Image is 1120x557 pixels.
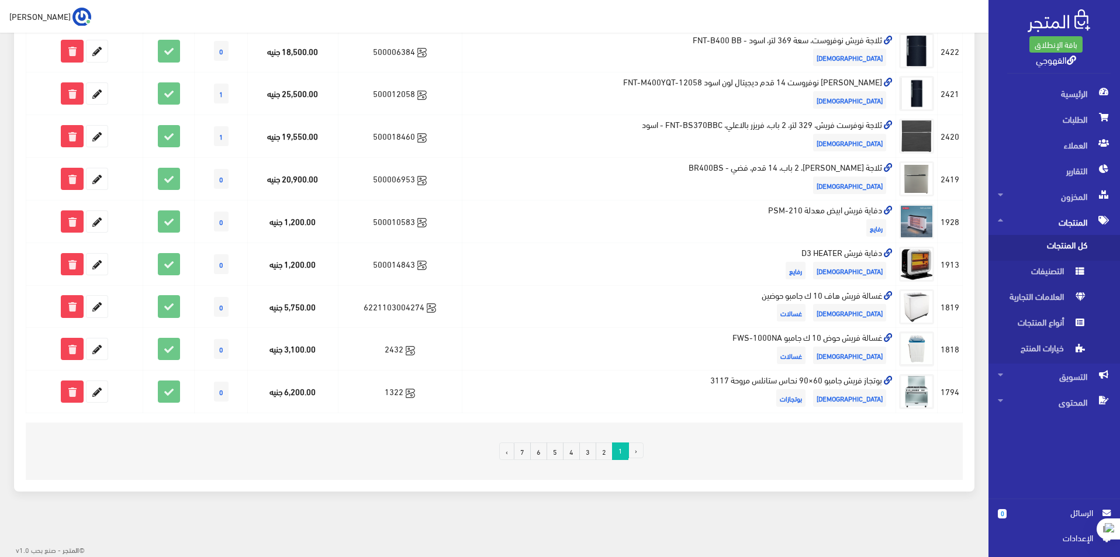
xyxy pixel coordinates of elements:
td: دفاية فريش D3 HEATER [462,243,896,285]
span: رفايع [786,262,806,279]
span: - صنع بحب v1.0 [16,543,61,556]
td: 500006384 [338,30,462,72]
span: 1 [214,84,229,103]
td: 1,200.00 جنيه [248,243,338,285]
a: التصنيفات [988,261,1120,286]
span: [DEMOGRAPHIC_DATA] [813,347,886,364]
span: 0 [214,297,229,317]
td: غسالة فريش هاف 10 ك جامبو حوضين [462,285,896,328]
a: 7 [514,442,531,460]
span: المنتجات [998,209,1111,235]
td: 500010583 [338,200,462,243]
span: الطلبات [998,106,1111,132]
td: 1818 [938,328,963,371]
td: [PERSON_NAME] نوفروست 14 قدم ديجيتال لون اسود FNT-M400YQT-12058 [462,72,896,115]
td: 2419 [938,158,963,200]
span: [DEMOGRAPHIC_DATA] [813,389,886,407]
span: 1 [612,442,629,458]
span: 0 [214,212,229,231]
a: التقارير [988,158,1120,184]
img: dfay-frysh.jpg [899,204,934,239]
a: العملاء [988,132,1120,158]
span: [DEMOGRAPHIC_DATA] [813,134,886,151]
td: 1928 [938,200,963,243]
img: thlag-nofrst-frysh-329-ltr-2-bab-fryzr-balaaaly-fnt-bs370bbc-asod.png [899,119,934,154]
a: كل المنتجات [988,235,1120,261]
td: ثلاجة [PERSON_NAME]، 2 باب، 14 قدم، فضي - BR400BS [462,158,896,200]
td: 5,750.00 جنيه [248,285,338,328]
span: [DEMOGRAPHIC_DATA] [813,91,886,109]
a: التالي » [499,442,514,460]
td: 1913 [938,243,963,285]
svg: Synced with Zoho Books [417,176,427,185]
td: 1322 [338,371,462,413]
a: المخزون [988,184,1120,209]
img: botgaz-frysh-gambo-6090-nhas-stanls-mroh-3117.jpg [899,374,934,409]
img: dfay-frysh-d3-heater.jpg [899,247,934,282]
td: 3,100.00 جنيه [248,328,338,371]
td: دفاية فريش ابيض معدلة PSM-210 [462,200,896,243]
span: أنواع المنتجات [998,312,1087,338]
a: 4 [563,442,580,460]
svg: Synced with Zoho Books [417,261,427,270]
span: 0 [214,339,229,359]
svg: Synced with Zoho Books [417,218,427,227]
a: أنواع المنتجات [988,312,1120,338]
span: كل المنتجات [998,235,1087,261]
img: . [1028,9,1090,32]
img: ... [72,8,91,26]
td: 500012058 [338,72,462,115]
span: 0 [214,169,229,189]
a: باقة الإنطلاق [1029,36,1083,53]
span: 0 [998,509,1007,518]
a: القهوجي [1036,51,1076,68]
td: 1,200.00 جنيه [248,200,338,243]
div: © [5,542,85,557]
span: [DEMOGRAPHIC_DATA] [813,304,886,321]
a: الطلبات [988,106,1120,132]
span: 0 [214,41,229,61]
span: المخزون [998,184,1111,209]
a: خيارات المنتج [988,338,1120,364]
td: 6,200.00 جنيه [248,371,338,413]
td: 2421 [938,72,963,115]
img: thlag-frysh-nofrost-saa-369-ltr-asod-fnt-b400-bb.png [899,33,934,68]
td: 20,900.00 جنيه [248,158,338,200]
img: ghsal-frysh-hod-10-k-gambo-2004-fws-1000ne.png [899,331,934,366]
svg: Synced with Zoho Books [427,303,436,313]
td: 6221103004274 [338,285,462,328]
span: غسالات [777,347,806,364]
a: 0 الرسائل [998,506,1111,531]
td: 500006953 [338,158,462,200]
td: غسالة فريش حوض 10 ك جامبو FWS-1000NA [462,328,896,371]
img: frysh-thlag-nofrost-14-kdm-dygytal-lon-asod-fnt-m400yqt-12058.png [899,76,934,111]
span: العملاء [998,132,1111,158]
svg: Synced with Zoho Books [417,133,427,143]
svg: Synced with Zoho Books [417,91,427,100]
span: اﻹعدادات [1007,531,1093,544]
img: ghsal-frysh-haf-10-k-brofshnal-7494.jpg [899,289,934,324]
span: 0 [214,382,229,402]
a: الرئيسية [988,81,1120,106]
a: المنتجات [988,209,1120,235]
span: 0 [214,254,229,274]
td: 500014843 [338,243,462,285]
td: 2432 [338,328,462,371]
a: 3 [579,442,596,460]
a: ... [PERSON_NAME] [9,7,91,26]
svg: Synced with Zoho Books [406,389,415,398]
td: 2422 [938,30,963,72]
span: غسالات [777,304,806,321]
span: [DEMOGRAPHIC_DATA] [813,177,886,194]
svg: Synced with Zoho Books [406,346,415,355]
td: 500018460 [338,115,462,158]
a: العلامات التجارية [988,286,1120,312]
span: خيارات المنتج [998,338,1087,364]
span: العلامات التجارية [998,286,1087,312]
td: 1819 [938,285,963,328]
td: بوتجاز فريش جامبو 60×90 نحاس ستانلس مروحة 3117 [462,371,896,413]
span: بوتجازات [776,389,806,407]
span: التسويق [998,364,1111,389]
span: [PERSON_NAME] [9,9,71,23]
strong: المتجر [63,544,79,555]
